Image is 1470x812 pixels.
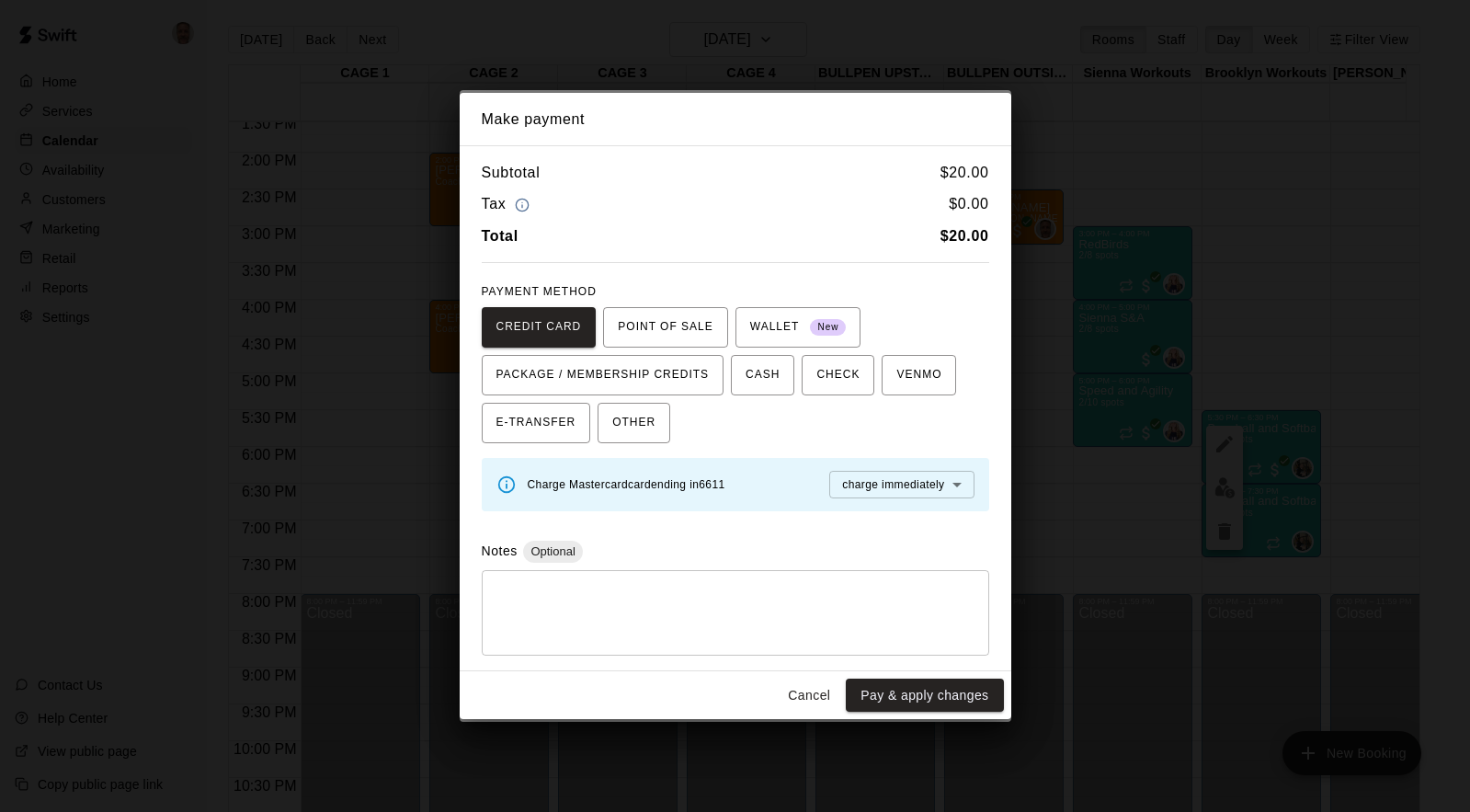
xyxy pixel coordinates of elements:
h6: $ 0.00 [949,192,988,217]
span: CASH [746,360,780,390]
span: New [810,315,846,340]
span: POINT OF SALE [618,313,712,342]
h2: Make payment [460,93,1011,146]
span: charge immediately [842,478,944,491]
button: POINT OF SALE [603,307,727,348]
button: CASH [731,355,794,395]
b: Total [482,228,518,244]
span: E-TRANSFER [496,408,576,438]
h6: Tax [482,192,535,217]
span: PAYMENT METHOD [482,285,597,298]
span: OTHER [612,408,655,438]
span: CHECK [816,360,860,390]
button: Cancel [780,679,838,713]
h6: $ 20.00 [940,161,989,185]
button: E-TRANSFER [482,403,591,443]
button: PACKAGE / MEMBERSHIP CREDITS [482,355,724,395]
span: VENMO [896,360,941,390]
b: $ 20.00 [940,228,989,244]
button: CHECK [802,355,874,395]
button: WALLET New [735,307,861,348]
span: Optional [523,544,582,558]
button: OTHER [598,403,670,443]
button: CREDIT CARD [482,307,597,348]
button: VENMO [882,355,956,395]
h6: Subtotal [482,161,541,185]
span: PACKAGE / MEMBERSHIP CREDITS [496,360,710,390]
span: CREDIT CARD [496,313,582,342]
label: Notes [482,543,518,558]
span: Charge Mastercard card ending in 6611 [528,478,725,491]
button: Pay & apply changes [846,679,1003,713]
span: WALLET [750,313,847,342]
